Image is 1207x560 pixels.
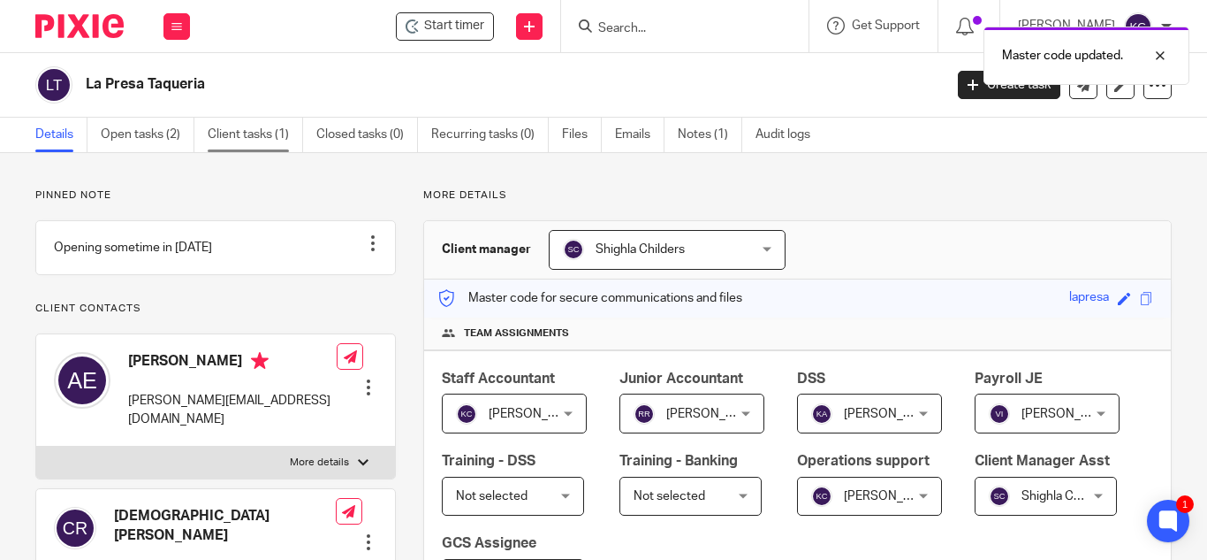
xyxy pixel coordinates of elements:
span: [PERSON_NAME] [666,408,763,420]
img: svg%3E [456,403,477,425]
span: Team assignments [464,326,569,341]
span: Shighla Childers [596,243,685,256]
a: Details [35,118,87,152]
p: [PERSON_NAME][EMAIL_ADDRESS][DOMAIN_NAME] [128,392,337,428]
div: 1 [1176,495,1194,513]
h2: La Presa Taqueria [86,75,763,94]
img: svg%3E [35,66,72,104]
span: [PERSON_NAME] [1021,408,1119,420]
a: Files [562,118,602,152]
p: Client contacts [35,302,396,316]
span: Training - Banking [619,454,738,468]
span: Client Manager Asst [975,454,1110,468]
div: lapresa [1069,288,1109,309]
p: More details [423,188,1172,203]
h3: Client manager [442,241,531,258]
h4: [PERSON_NAME] [128,352,337,374]
input: Search [596,21,755,37]
span: Junior Accountant [619,372,743,386]
span: Staff Accountant [442,372,555,386]
span: Shighla Childers [1021,490,1111,502]
a: Recurring tasks (0) [431,118,549,152]
a: Emails [615,118,664,152]
p: Pinned note [35,188,396,203]
img: svg%3E [989,403,1010,425]
a: Audit logs [755,118,824,152]
a: Client tasks (1) [208,118,303,152]
p: Master code for secure communications and files [437,289,742,307]
p: More details [290,456,349,470]
a: Notes (1) [678,118,742,152]
span: Operations support [797,454,930,468]
span: [PERSON_NAME] [844,408,941,420]
img: Pixie [35,14,124,38]
a: Create task [958,71,1060,99]
h4: [DEMOGRAPHIC_DATA][PERSON_NAME] [114,507,336,545]
a: Closed tasks (0) [316,118,418,152]
img: svg%3E [1124,12,1152,41]
img: svg%3E [634,403,655,425]
span: DSS [797,372,825,386]
span: Training - DSS [442,454,535,468]
i: Primary [251,352,269,370]
img: svg%3E [811,403,832,425]
span: Not selected [456,490,528,502]
span: [PERSON_NAME] [844,490,941,502]
span: Payroll JE [975,372,1043,386]
img: svg%3E [989,486,1010,507]
span: Not selected [634,490,705,502]
span: GCS Assignee [442,536,536,550]
div: La Presa Taqueria [396,12,494,41]
img: svg%3E [54,352,110,409]
img: svg%3E [811,486,832,507]
img: svg%3E [563,239,584,260]
p: Master code updated. [1002,47,1123,65]
span: [PERSON_NAME] [489,408,586,420]
span: Start timer [424,17,484,35]
a: Open tasks (2) [101,118,194,152]
img: svg%3E [54,507,96,549]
